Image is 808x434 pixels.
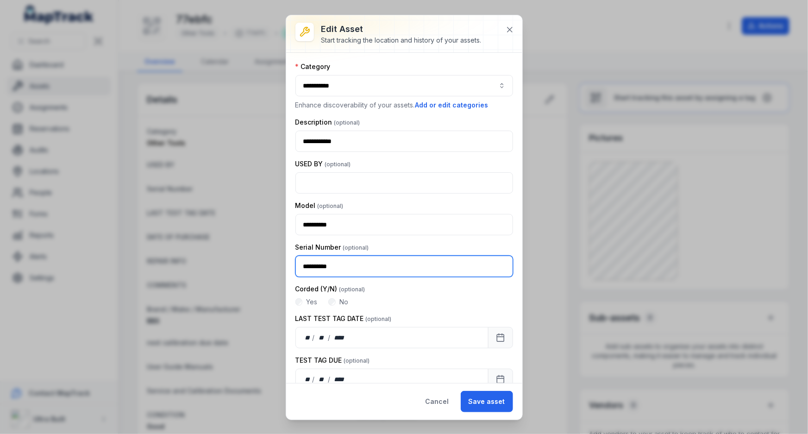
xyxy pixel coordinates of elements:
label: Serial Number [295,243,369,252]
div: year, [331,375,348,384]
div: year, [331,333,348,342]
div: month, [315,375,328,384]
label: Category [295,62,331,71]
label: USED BY [295,159,351,169]
label: Model [295,201,344,210]
div: day, [303,333,313,342]
div: Start tracking the location and history of your assets. [321,36,482,45]
div: day, [303,375,313,384]
label: TEST TAG DUE [295,356,370,365]
button: Calendar [488,369,513,390]
div: / [312,333,315,342]
p: Enhance discoverability of your assets. [295,100,513,110]
h3: Edit asset [321,23,482,36]
label: Yes [306,297,317,307]
label: LAST TEST TAG DATE [295,314,392,323]
div: / [312,375,315,384]
div: / [328,375,331,384]
label: No [339,297,348,307]
label: Description [295,118,360,127]
button: Save asset [461,391,513,412]
button: Calendar [488,327,513,348]
button: Cancel [418,391,457,412]
div: / [328,333,331,342]
label: Corded (Y/N) [295,284,365,294]
button: Add or edit categories [415,100,489,110]
div: month, [315,333,328,342]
